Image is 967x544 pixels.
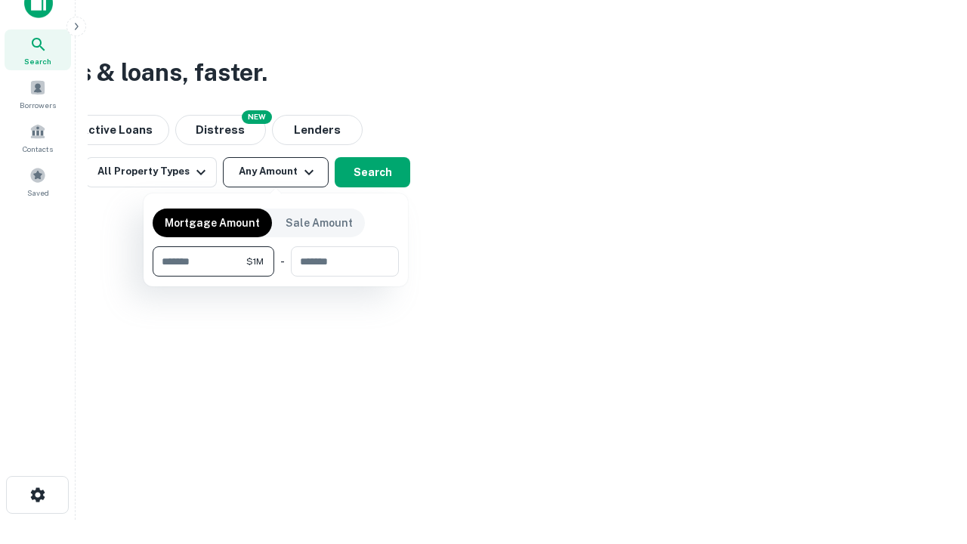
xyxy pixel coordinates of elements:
[165,215,260,231] p: Mortgage Amount
[280,246,285,277] div: -
[246,255,264,268] span: $1M
[286,215,353,231] p: Sale Amount
[891,423,967,496] iframe: Chat Widget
